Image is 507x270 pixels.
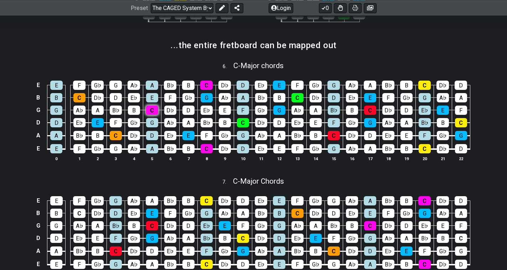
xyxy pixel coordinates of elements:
div: F [419,246,431,256]
div: E [437,106,449,115]
div: G♭ [310,144,322,153]
div: F [164,93,176,102]
div: B [50,93,62,102]
div: D [146,246,158,256]
div: D♭ [346,246,358,256]
div: C [291,209,304,218]
div: E [310,234,322,243]
div: D♭ [346,131,358,140]
div: B♭ [382,81,394,90]
div: A♭ [291,221,304,230]
th: 20 [415,155,434,162]
div: B♭ [328,106,340,115]
div: B [219,118,231,127]
div: A [364,196,376,205]
div: B [182,196,195,205]
div: F [291,196,304,205]
div: C [110,246,122,256]
div: B♭ [73,131,86,140]
th: 4 [125,155,143,162]
div: A♭ [346,81,358,90]
button: 0 [319,3,332,13]
div: E♭ [255,196,267,205]
div: E [400,131,413,140]
th: 13 [288,155,306,162]
div: D [50,234,62,243]
div: G♭ [400,93,413,102]
div: B♭ [164,81,176,90]
div: D [455,196,467,205]
th: 16 [343,155,361,162]
div: B♭ [164,196,176,205]
div: E♭ [255,144,267,153]
div: G♭ [437,131,449,140]
div: A♭ [219,93,231,102]
div: G♭ [182,209,195,218]
div: C [146,106,158,115]
th: 22 [452,155,470,162]
div: A♭ [437,209,449,218]
div: A♭ [73,106,86,115]
button: Edit Preset [216,3,228,13]
div: D♭ [218,196,231,205]
div: D [237,81,249,90]
div: F [382,209,394,218]
div: F [110,234,122,243]
div: G [455,131,467,140]
div: E♭ [201,221,213,230]
div: D♭ [382,221,394,230]
div: C [455,234,467,243]
div: G♭ [400,209,413,218]
div: C [110,131,122,140]
div: B♭ [110,221,122,230]
button: Toggle Dexterity for all fretkits [334,3,347,13]
div: D [273,234,285,243]
th: 0 [47,155,66,162]
div: E♭ [128,93,140,102]
div: A♭ [128,81,140,90]
div: E [437,221,449,230]
div: A♭ [382,234,394,243]
div: B♭ [291,131,304,140]
div: B [50,209,62,218]
div: G♭ [437,246,449,256]
div: C [291,93,304,102]
div: F [455,221,467,230]
div: D [237,144,249,153]
div: G [273,221,285,230]
div: B♭ [291,246,304,256]
div: A [273,246,285,256]
div: D♭ [128,131,140,140]
div: A [364,81,376,90]
div: A♭ [437,93,449,102]
td: A [34,129,42,142]
div: C [364,106,376,115]
div: E♭ [419,106,431,115]
div: E♭ [128,209,140,218]
th: 12 [270,155,288,162]
div: E♭ [164,246,176,256]
div: B [400,81,413,90]
span: Preset [131,5,148,11]
div: E [50,196,63,205]
div: G [201,209,213,218]
div: D♭ [310,93,322,102]
th: 21 [434,155,452,162]
div: G♭ [219,246,231,256]
div: A [237,93,249,102]
div: C [73,209,86,218]
div: A♭ [128,196,140,205]
div: F [201,246,213,256]
div: D [328,209,340,218]
div: A [455,93,467,102]
div: D♭ [218,81,231,90]
div: B♭ [201,234,213,243]
div: E [310,118,322,127]
td: E [34,142,42,156]
span: 7 . [222,178,233,186]
div: D♭ [92,93,104,102]
div: B [310,246,322,256]
div: B♭ [382,144,394,153]
div: E [50,81,63,90]
div: E♭ [255,81,267,90]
